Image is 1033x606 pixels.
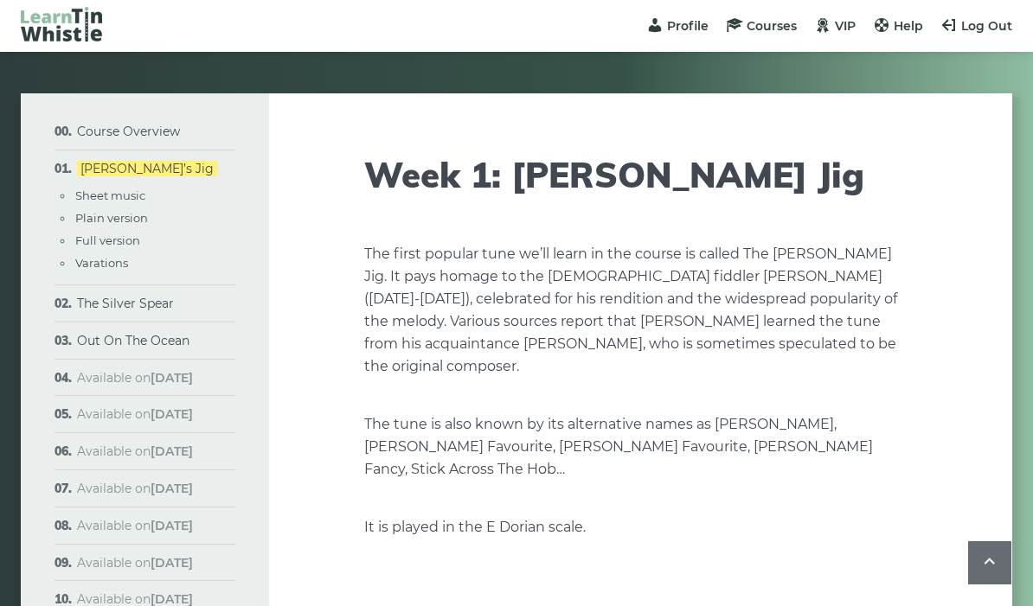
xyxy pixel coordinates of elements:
[364,154,916,195] h1: Week 1: [PERSON_NAME] Jig
[747,18,797,34] span: Courses
[151,555,193,571] strong: [DATE]
[77,406,193,422] span: Available on
[75,188,145,202] a: Sheet music
[77,161,217,176] a: [PERSON_NAME]’s Jig
[77,555,193,571] span: Available on
[77,370,193,386] span: Available on
[364,413,916,481] p: The tune is also known by its alternative names as [PERSON_NAME], [PERSON_NAME] Favourite, [PERSO...
[364,516,916,539] p: It is played in the E Dorian scale.
[77,124,180,139] a: Course Overview
[151,406,193,422] strong: [DATE]
[151,518,193,533] strong: [DATE]
[21,7,102,41] img: LearnTinWhistle.com
[77,443,193,459] span: Available on
[364,243,916,378] p: The first popular tune we’ll learn in the course is called The [PERSON_NAME] Jig. It pays homage ...
[75,211,148,225] a: Plain version
[646,18,709,34] a: Profile
[894,18,923,34] span: Help
[961,18,1012,34] span: Log Out
[77,333,189,348] a: Out On The Ocean
[151,443,193,459] strong: [DATE]
[151,481,193,496] strong: [DATE]
[835,18,856,34] span: VIP
[77,481,193,496] span: Available on
[75,256,128,270] a: Varations
[726,18,797,34] a: Courses
[873,18,923,34] a: Help
[667,18,709,34] span: Profile
[814,18,856,34] a: VIP
[75,233,140,247] a: Full version
[151,370,193,386] strong: [DATE]
[77,296,174,311] a: The Silver Spear
[940,18,1012,34] a: Log Out
[77,518,193,533] span: Available on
